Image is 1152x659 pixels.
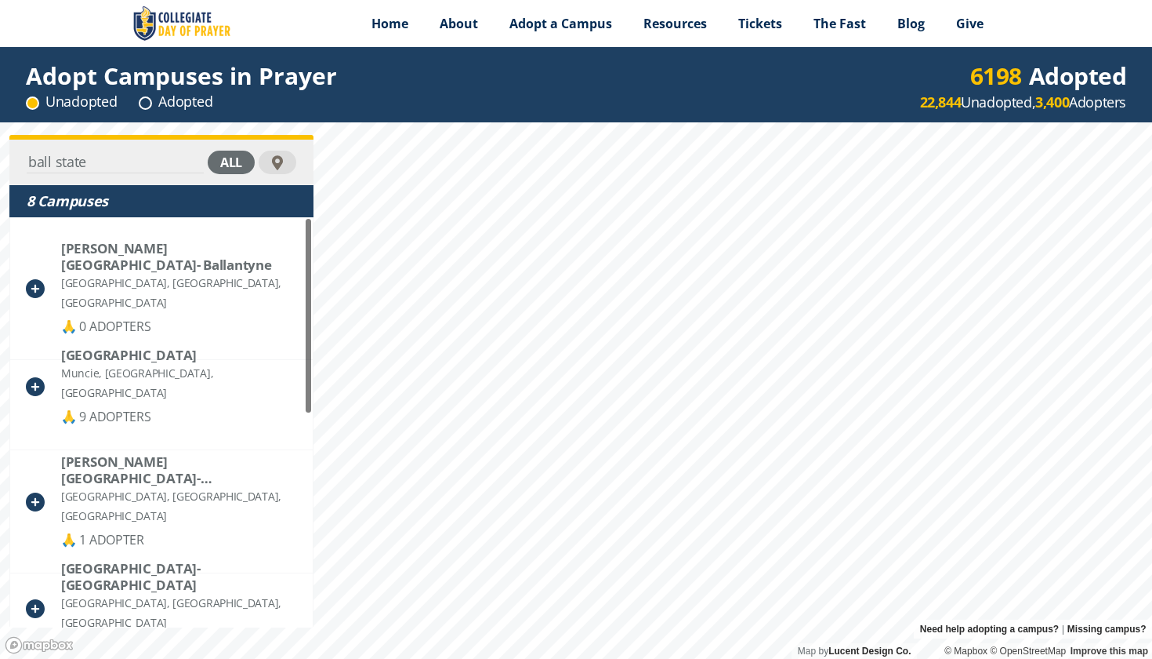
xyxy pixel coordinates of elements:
span: About [440,15,478,32]
div: [GEOGRAPHIC_DATA], [GEOGRAPHIC_DATA], [GEOGRAPHIC_DATA] [61,273,297,312]
span: Home [371,15,408,32]
a: Improve this map [1070,646,1148,657]
div: Wingate University- Ballantyne [61,240,296,273]
div: Unadopted [26,92,117,111]
div: | [914,620,1152,639]
strong: 3,400 [1035,93,1069,111]
a: Missing campus? [1067,620,1147,639]
span: Blog [897,15,925,32]
div: Adopted [970,66,1127,86]
div: 🙏 0 ADOPTERS [61,317,297,337]
a: Tickets [723,4,798,43]
div: Map by [792,643,917,659]
span: Resources [643,15,707,32]
div: Baker College- Allen Park [61,453,296,486]
a: Mapbox [944,646,987,657]
a: Resources [628,4,723,43]
div: Adopt Campuses in Prayer [26,66,337,86]
a: Need help adopting a campus? [920,620,1059,639]
a: The Fast [798,4,882,43]
input: Find Your Campus [27,151,204,173]
span: The Fast [813,15,866,32]
div: [GEOGRAPHIC_DATA], [GEOGRAPHIC_DATA], [GEOGRAPHIC_DATA] [61,593,297,632]
strong: 22,844 [920,93,962,111]
div: 🙏 9 ADOPTERS [61,407,297,427]
div: Ball State University [61,347,296,363]
a: Adopt a Campus [494,4,628,43]
div: [GEOGRAPHIC_DATA], [GEOGRAPHIC_DATA], [GEOGRAPHIC_DATA] [61,486,297,526]
div: 🙏 1 ADOPTER [61,530,297,550]
span: Adopt a Campus [509,15,612,32]
a: About [424,4,494,43]
div: 8 Campuses [27,191,296,211]
span: Tickets [738,15,782,32]
div: Adopted [139,92,212,111]
div: 6198 [970,66,1022,86]
a: Give [940,4,999,43]
div: Muncie, [GEOGRAPHIC_DATA], [GEOGRAPHIC_DATA] [61,363,297,402]
span: Give [956,15,984,32]
a: Blog [882,4,940,43]
div: Unadopted, Adopters [920,93,1126,112]
a: Home [356,4,424,43]
a: OpenStreetMap [990,646,1066,657]
a: Lucent Design Co. [828,646,911,657]
a: Mapbox logo [5,636,74,654]
div: all [208,151,255,174]
div: Bay Path University- East Longmeadow [61,560,296,593]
